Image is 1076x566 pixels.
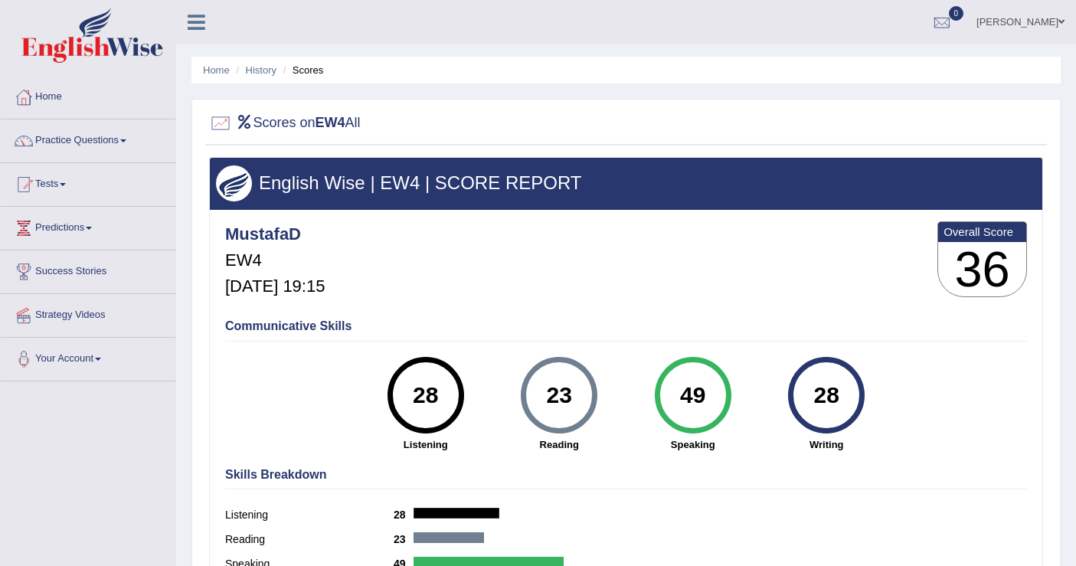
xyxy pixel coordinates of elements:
b: 28 [394,509,414,521]
a: Predictions [1,207,175,245]
h2: Scores on All [209,112,361,135]
h4: Skills Breakdown [225,468,1027,482]
span: 0 [949,6,964,21]
label: Reading [225,532,394,548]
b: 23 [394,533,414,545]
a: Strategy Videos [1,294,175,332]
strong: Writing [767,437,886,452]
a: Home [1,76,175,114]
h3: English Wise | EW4 | SCORE REPORT [216,173,1036,193]
img: wings.png [216,165,252,201]
h3: 36 [938,242,1026,297]
div: 49 [665,363,721,427]
div: 28 [397,363,453,427]
a: Tests [1,163,175,201]
a: Practice Questions [1,119,175,158]
h4: Communicative Skills [225,319,1027,333]
b: EW4 [316,115,345,130]
a: Success Stories [1,250,175,289]
li: Scores [280,63,324,77]
h4: MustafaD [225,225,325,244]
strong: Reading [500,437,619,452]
strong: Listening [367,437,486,452]
a: History [246,64,276,76]
strong: Speaking [634,437,753,452]
a: Your Account [1,338,175,376]
h5: [DATE] 19:15 [225,277,325,296]
div: 23 [531,363,587,427]
a: Home [203,64,230,76]
div: 28 [799,363,855,427]
b: Overall Score [944,225,1021,238]
h5: EW4 [225,251,325,270]
label: Listening [225,507,394,523]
